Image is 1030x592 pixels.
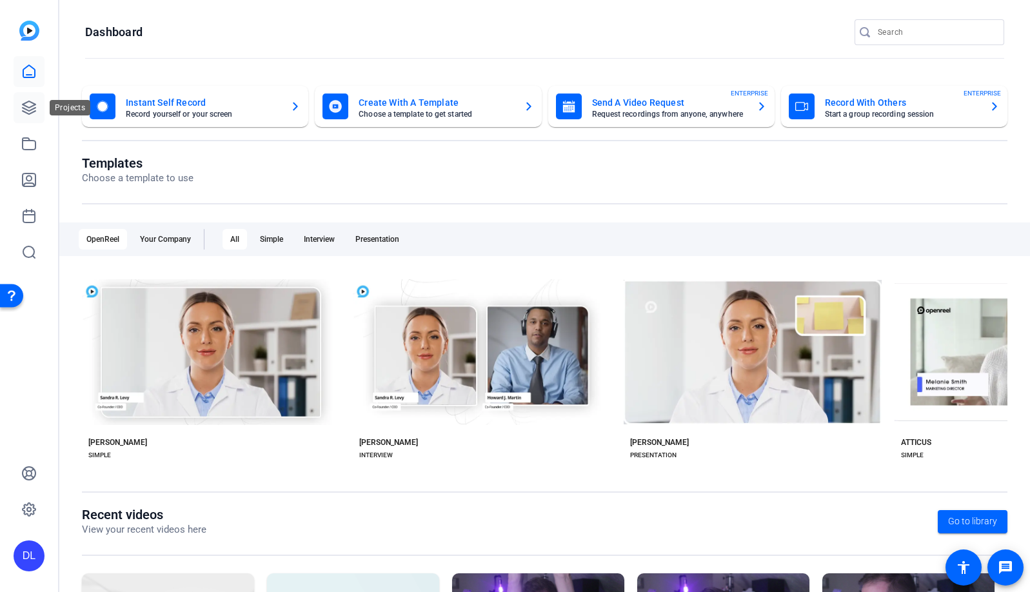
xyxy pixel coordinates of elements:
div: [PERSON_NAME] [630,437,689,448]
div: [PERSON_NAME] [88,437,147,448]
button: Instant Self RecordRecord yourself or your screen [82,86,308,127]
div: Interview [296,229,342,250]
mat-card-title: Create With A Template [359,95,513,110]
div: OpenReel [79,229,127,250]
p: Choose a template to use [82,171,193,186]
div: Simple [252,229,291,250]
mat-icon: message [998,560,1013,575]
a: Go to library [938,510,1007,533]
mat-card-subtitle: Record yourself or your screen [126,110,280,118]
mat-card-subtitle: Request recordings from anyone, anywhere [592,110,746,118]
p: View your recent videos here [82,522,206,537]
div: SIMPLE [901,450,924,460]
mat-card-subtitle: Choose a template to get started [359,110,513,118]
h1: Templates [82,155,193,171]
div: SIMPLE [88,450,111,460]
mat-card-title: Send A Video Request [592,95,746,110]
span: Go to library [948,515,997,528]
mat-icon: accessibility [956,560,971,575]
h1: Recent videos [82,507,206,522]
div: INTERVIEW [359,450,393,460]
button: Record With OthersStart a group recording sessionENTERPRISE [781,86,1007,127]
span: ENTERPRISE [731,88,768,98]
div: Your Company [132,229,199,250]
img: blue-gradient.svg [19,21,39,41]
mat-card-title: Record With Others [825,95,979,110]
div: DL [14,540,45,571]
mat-card-title: Instant Self Record [126,95,280,110]
div: All [223,229,247,250]
input: Search [878,25,994,40]
span: ENTERPRISE [964,88,1001,98]
mat-card-subtitle: Start a group recording session [825,110,979,118]
h1: Dashboard [85,25,143,40]
button: Create With A TemplateChoose a template to get started [315,86,541,127]
div: Projects [50,100,90,115]
div: ATTICUS [901,437,931,448]
div: Presentation [348,229,407,250]
button: Send A Video RequestRequest recordings from anyone, anywhereENTERPRISE [548,86,775,127]
div: [PERSON_NAME] [359,437,418,448]
div: PRESENTATION [630,450,677,460]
